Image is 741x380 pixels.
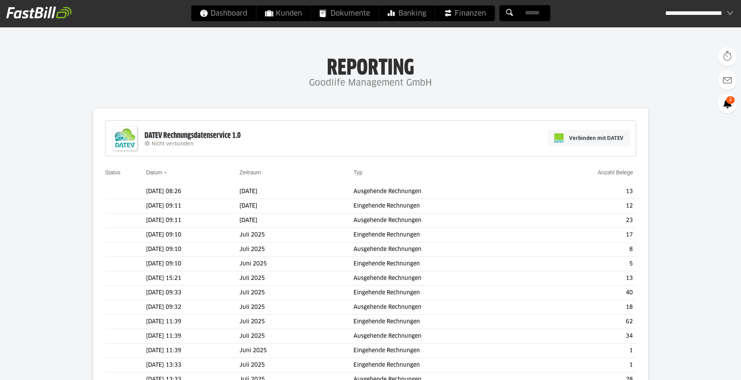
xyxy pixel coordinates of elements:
[265,5,302,21] span: Kunden
[534,344,636,358] td: 1
[354,185,534,199] td: Ausgehende Rechnungen
[726,96,735,104] span: 2
[146,169,162,176] a: Datum
[239,286,354,300] td: Juli 2025
[146,199,239,213] td: [DATE] 09:11
[354,344,534,358] td: Eingehende Rechnungen
[354,286,534,300] td: Eingehende Rechnungen
[239,344,354,358] td: Juni 2025
[146,315,239,329] td: [DATE] 11:39
[145,131,241,141] div: DATEV Rechnungsdatenservice 1.0
[239,169,261,176] a: Zeitraum
[146,242,239,257] td: [DATE] 09:10
[146,344,239,358] td: [DATE] 11:39
[718,94,737,113] a: 2
[239,271,354,286] td: Juli 2025
[239,315,354,329] td: Juli 2025
[239,257,354,271] td: Juni 2025
[534,358,636,373] td: 1
[146,228,239,242] td: [DATE] 09:10
[239,242,354,257] td: Juli 2025
[105,169,121,176] a: Status
[534,185,636,199] td: 13
[311,5,379,21] a: Dokumente
[534,271,636,286] td: 13
[354,271,534,286] td: Ausgehende Rechnungen
[6,6,71,19] img: fastbill_logo_white.png
[146,271,239,286] td: [DATE] 15:21
[354,169,362,176] a: Typ
[239,199,354,213] td: [DATE]
[554,133,564,143] img: pi-datev-logo-farbig-24.svg
[534,199,636,213] td: 12
[146,185,239,199] td: [DATE] 08:26
[239,185,354,199] td: [DATE]
[239,329,354,344] td: Juli 2025
[444,5,486,21] span: Finanzen
[354,257,534,271] td: Eingehende Rechnungen
[354,228,534,242] td: Eingehende Rechnungen
[354,213,534,228] td: Ausgehende Rechnungen
[239,228,354,242] td: Juli 2025
[239,300,354,315] td: Juli 2025
[256,5,311,21] a: Kunden
[354,300,534,315] td: Ausgehende Rechnungen
[78,55,663,75] h1: Reporting
[164,172,169,174] img: sort_desc.gif
[239,213,354,228] td: [DATE]
[146,286,239,300] td: [DATE] 09:33
[534,315,636,329] td: 62
[548,130,630,146] a: Verbinden mit DATEV
[354,315,534,329] td: Eingehende Rechnungen
[387,5,426,21] span: Banking
[435,5,495,21] a: Finanzen
[569,134,623,142] span: Verbinden mit DATEV
[320,5,370,21] span: Dokumente
[109,123,141,154] img: DATEV-Datenservice Logo
[598,169,633,176] a: Anzahl Belege
[534,242,636,257] td: 8
[534,228,636,242] td: 17
[534,286,636,300] td: 40
[534,300,636,315] td: 18
[146,329,239,344] td: [DATE] 11:39
[354,358,534,373] td: Eingehende Rechnungen
[200,5,247,21] span: Dashboard
[146,213,239,228] td: [DATE] 09:11
[146,257,239,271] td: [DATE] 09:10
[354,242,534,257] td: Ausgehende Rechnungen
[354,329,534,344] td: Ausgehende Rechnungen
[534,329,636,344] td: 34
[239,358,354,373] td: Juli 2025
[534,257,636,271] td: 5
[152,142,193,147] span: Nicht verbunden
[681,357,733,376] iframe: Öffnet ein Widget, in dem Sie weitere Informationen finden
[354,199,534,213] td: Eingehende Rechnungen
[191,5,256,21] a: Dashboard
[534,213,636,228] td: 23
[379,5,435,21] a: Banking
[146,300,239,315] td: [DATE] 09:32
[146,358,239,373] td: [DATE] 13:33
